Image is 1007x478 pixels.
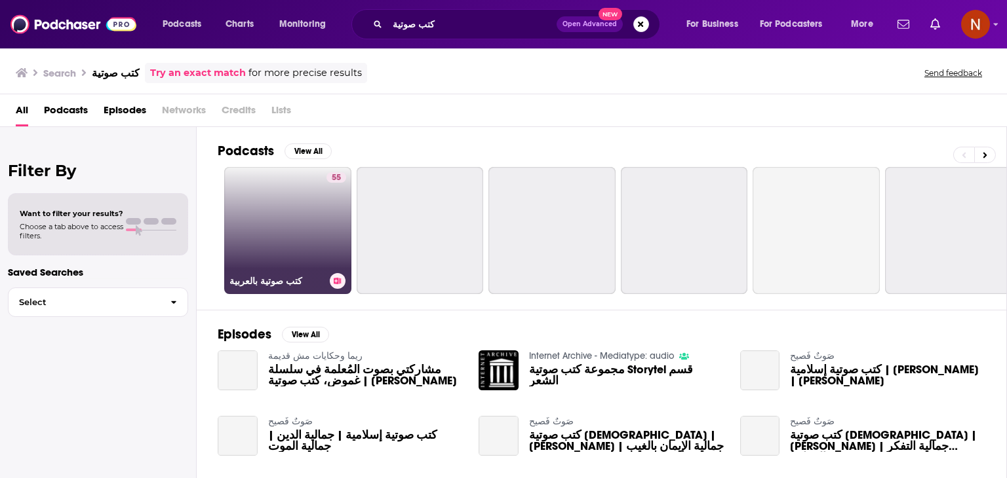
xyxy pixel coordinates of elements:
[529,430,724,452] a: كتب صوتية إسلامية | جمالية الدين | جمالية الإيمان بالغيب
[104,100,146,126] a: Episodes
[248,65,362,81] span: for more precise results
[162,100,206,126] span: Networks
[92,67,140,79] h3: كتب صوتية
[790,430,985,452] span: كتب صوتية [DEMOGRAPHIC_DATA] | [PERSON_NAME] | جمالية التفكر الإيماني
[364,9,673,39] div: Search podcasts, credits, & more...
[326,172,346,183] a: 55
[282,327,329,342] button: View All
[8,161,188,180] h2: Filter By
[892,13,915,35] a: Show notifications dropdown
[851,15,873,33] span: More
[790,350,835,361] a: صَوتٌ فَصيح
[218,326,329,342] a: EpisodesView All
[920,67,986,79] button: Send feedback
[961,10,990,39] button: Show profile menu
[8,266,188,278] p: Saved Searches
[271,100,291,126] span: Lists
[226,15,254,33] span: Charts
[268,364,464,386] span: مشاركتي بصوت المُعلمة في سلسلة غموض، كتب صوتية | [PERSON_NAME]
[279,15,326,33] span: Monitoring
[218,350,258,390] a: مشاركتي بصوت المُعلمة في سلسلة غموض، كتب صوتية | الحكواتية ريما
[43,67,76,79] h3: Search
[529,364,724,386] a: مجموعة كتب صوتية Storytel قسم الشعر
[20,222,123,240] span: Choose a tab above to access filters.
[44,100,88,126] a: Podcasts
[563,21,617,28] span: Open Advanced
[268,416,313,427] a: صَوتٌ فَصيح
[790,430,985,452] a: كتب صوتية إسلامية | جمالية الدين | جمالية التفكر الإيماني
[332,172,341,185] span: 55
[529,416,574,427] a: صَوتٌ فَصيح
[217,14,262,35] a: Charts
[268,364,464,386] a: مشاركتي بصوت المُعلمة في سلسلة غموض، كتب صوتية | الحكواتية ريما
[961,10,990,39] img: User Profile
[479,416,519,456] a: كتب صوتية إسلامية | جمالية الدين | جمالية الإيمان بالغيب
[479,350,519,390] img: مجموعة كتب صوتية Storytel قسم الشعر
[686,15,738,33] span: For Business
[557,16,623,32] button: Open AdvancedNew
[229,276,325,287] h3: كتب صوتية بالعربية
[961,10,990,39] span: Logged in as AdelNBM
[285,143,332,159] button: View All
[153,14,218,35] button: open menu
[268,350,363,361] a: ريما وحكايات مش قديمة
[529,430,724,452] span: كتب صوتية [DEMOGRAPHIC_DATA] | [PERSON_NAME] | جمالية الإيمان بالغيب
[740,350,780,390] a: كتب صوتية إسلامية | جمالية الدين | جمالية العمر
[790,364,985,386] span: كتب صوتية إسلامية | [PERSON_NAME] | [PERSON_NAME]
[10,12,136,37] img: Podchaser - Follow, Share and Rate Podcasts
[790,364,985,386] a: كتب صوتية إسلامية | جمالية الدين | جمالية العمر
[9,298,160,306] span: Select
[224,167,351,294] a: 55كتب صوتية بالعربية
[150,65,246,81] a: Try an exact match
[16,100,28,126] a: All
[790,416,835,427] a: صَوتٌ فَصيح
[163,15,201,33] span: Podcasts
[218,416,258,456] a: كتب صوتية إسلامية | جمالية الدين | جمالية الموت
[751,14,842,35] button: open menu
[387,14,557,35] input: Search podcasts, credits, & more...
[20,209,123,218] span: Want to filter your results?
[218,143,274,159] h2: Podcasts
[222,100,256,126] span: Credits
[270,14,343,35] button: open menu
[268,430,464,452] a: كتب صوتية إسلامية | جمالية الدين | جمالية الموت
[925,13,945,35] a: Show notifications dropdown
[529,350,674,361] a: Internet Archive - Mediatype: audio
[677,14,755,35] button: open menu
[218,326,271,342] h2: Episodes
[218,143,332,159] a: PodcastsView All
[760,15,823,33] span: For Podcasters
[740,416,780,456] a: كتب صوتية إسلامية | جمالية الدين | جمالية التفكر الإيماني
[599,8,622,20] span: New
[8,287,188,317] button: Select
[842,14,890,35] button: open menu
